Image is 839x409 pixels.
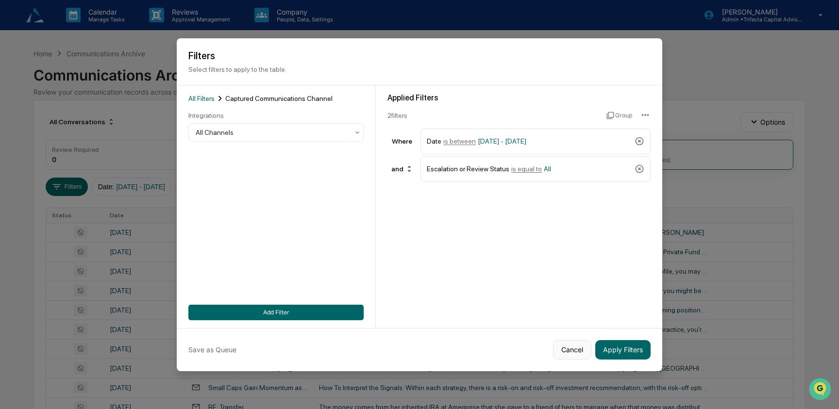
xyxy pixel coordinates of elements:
[33,74,159,84] div: Start new chat
[188,112,364,119] div: Integrations
[225,95,333,102] span: Captured Communications Channel
[67,118,124,136] a: 🗄️Attestations
[595,340,651,360] button: Apply Filters
[97,164,117,172] span: Pylon
[387,93,651,102] div: Applied Filters
[6,137,65,154] a: 🔎Data Lookup
[387,161,417,177] div: and
[6,118,67,136] a: 🖐️Preclearance
[427,133,631,150] div: Date
[80,122,120,132] span: Attestations
[10,142,17,149] div: 🔎
[544,165,551,173] span: All
[478,137,526,145] span: [DATE] - [DATE]
[808,377,834,403] iframe: Open customer support
[188,340,236,360] button: Save as Queue
[443,137,476,145] span: is between
[68,164,117,172] a: Powered byPylon
[33,84,123,92] div: We're available if you need us!
[387,137,417,145] div: Where
[10,74,27,92] img: 1746055101610-c473b297-6a78-478c-a979-82029cc54cd1
[427,161,631,178] div: Escalation or Review Status
[188,50,651,62] h2: Filters
[387,112,599,119] div: 2 filter s
[553,340,591,360] button: Cancel
[511,165,542,173] span: is equal to
[606,108,632,123] button: Group
[19,122,63,132] span: Preclearance
[188,65,651,73] p: Select filters to apply to the table.
[165,77,177,89] button: Start new chat
[10,20,177,36] p: How can we help?
[188,305,364,320] button: Add Filter
[188,95,215,102] span: All Filters
[19,141,61,150] span: Data Lookup
[70,123,78,131] div: 🗄️
[10,123,17,131] div: 🖐️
